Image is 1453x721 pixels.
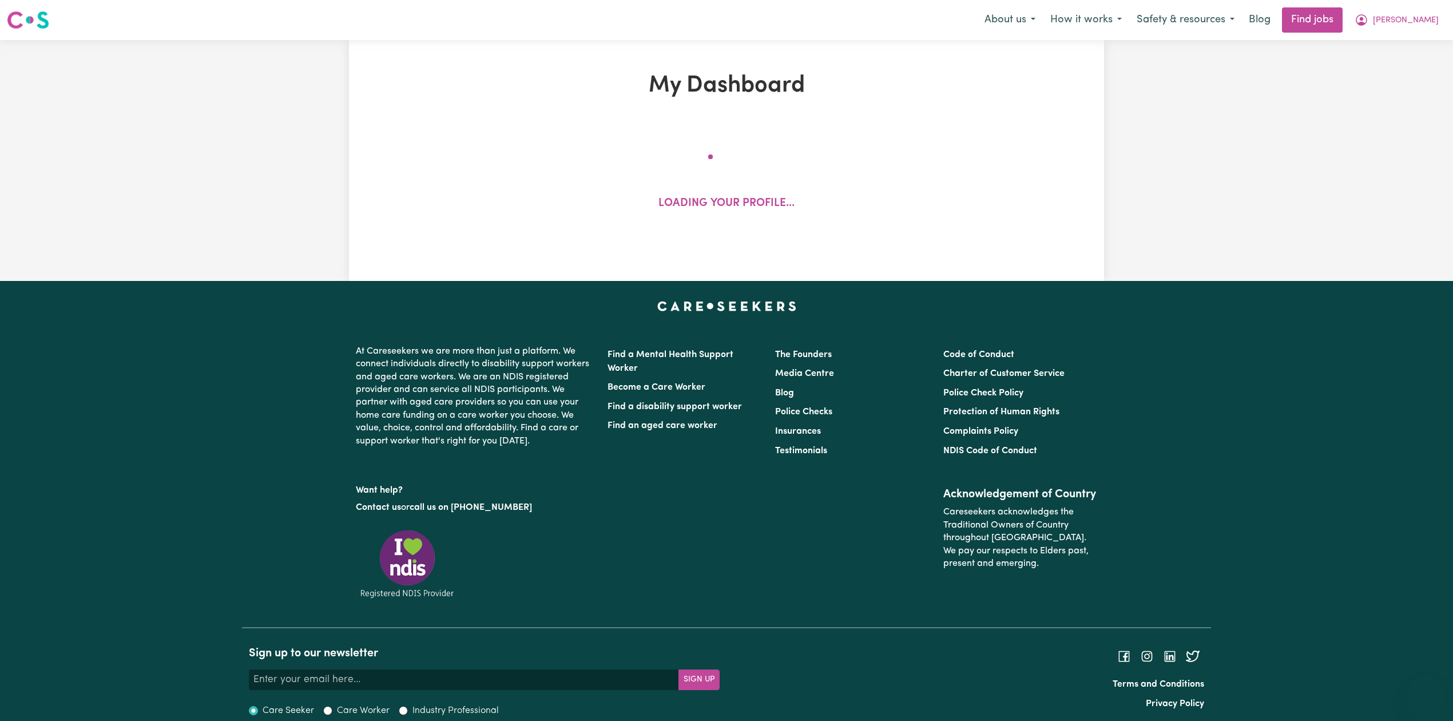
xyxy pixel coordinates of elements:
a: The Founders [775,350,832,359]
input: Enter your email here... [249,669,679,690]
label: Care Seeker [263,704,314,718]
p: or [356,497,594,518]
a: Contact us [356,503,401,512]
a: Follow Careseekers on Twitter [1186,652,1200,661]
a: Privacy Policy [1146,699,1204,708]
a: Charter of Customer Service [943,369,1065,378]
h2: Acknowledgement of Country [943,488,1097,501]
button: My Account [1347,8,1446,32]
a: Blog [1242,7,1277,33]
a: Find an aged care worker [608,421,717,430]
button: Safety & resources [1129,8,1242,32]
button: Subscribe [678,669,720,690]
a: Protection of Human Rights [943,407,1059,417]
a: Testimonials [775,446,827,455]
h1: My Dashboard [482,72,971,100]
a: Complaints Policy [943,427,1018,436]
a: Find a disability support worker [608,402,742,411]
a: Insurances [775,427,821,436]
button: About us [977,8,1043,32]
iframe: Button to launch messaging window [1407,675,1444,712]
a: Follow Careseekers on LinkedIn [1163,652,1177,661]
p: At Careseekers we are more than just a platform. We connect individuals directly to disability su... [356,340,594,452]
a: NDIS Code of Conduct [943,446,1037,455]
a: Find a Mental Health Support Worker [608,350,733,373]
button: How it works [1043,8,1129,32]
a: Follow Careseekers on Facebook [1117,652,1131,661]
a: Code of Conduct [943,350,1014,359]
a: Become a Care Worker [608,383,705,392]
a: Media Centre [775,369,834,378]
p: Want help? [356,480,594,497]
a: call us on [PHONE_NUMBER] [410,503,532,512]
a: Careseekers logo [7,7,49,33]
a: Police Checks [775,407,832,417]
label: Care Worker [337,704,390,718]
a: Careseekers home page [657,302,796,311]
p: Loading your profile... [658,196,795,212]
a: Find jobs [1282,7,1343,33]
a: Blog [775,389,794,398]
label: Industry Professional [412,704,499,718]
p: Careseekers acknowledges the Traditional Owners of Country throughout [GEOGRAPHIC_DATA]. We pay o... [943,501,1097,575]
span: [PERSON_NAME] [1373,14,1439,27]
h2: Sign up to our newsletter [249,647,720,660]
a: Terms and Conditions [1113,680,1204,689]
a: Police Check Policy [943,389,1023,398]
img: Careseekers logo [7,10,49,30]
img: Registered NDIS provider [356,528,459,600]
a: Follow Careseekers on Instagram [1140,652,1154,661]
